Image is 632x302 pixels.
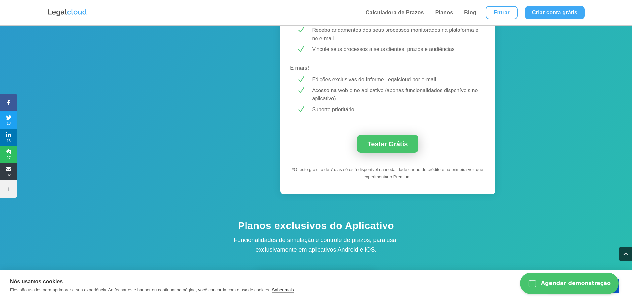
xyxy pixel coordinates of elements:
[312,105,479,114] p: Suporte prioritário
[272,287,294,293] a: Saber mais
[290,65,309,71] strong: E mais!
[47,8,87,17] img: Logo da Legalcloud
[312,26,479,43] p: Receba andamentos dos seus processos monitorados na plataforma e no e-mail
[525,6,585,19] a: Criar conta grátis
[357,135,419,153] a: Testar Grátis
[297,105,305,114] span: N
[312,86,479,103] p: Acesso na web e no aplicativo (apenas funcionalidades disponíveis no aplicativo)
[10,279,63,284] strong: Nós usamos cookies
[297,26,305,34] span: N
[486,6,518,19] a: Entrar
[217,235,416,255] p: Funcionalidades de simulação e controle de prazos, para usar exclusivamente em aplicativos Androi...
[297,75,305,84] span: N
[297,45,305,53] span: N
[292,166,484,181] p: *O teste gratuito de 7 dias só está disponível na modalidade cartão de crédito e na primeira vez ...
[312,75,479,84] p: Edições exclusivas do Informe Legalcloud por e-mail
[200,219,432,235] h4: Planos exclusivos do Aplicativo
[297,86,305,94] span: N
[10,287,270,292] p: Eles são usados para aprimorar a sua experiência. Ao fechar este banner ou continuar na página, v...
[312,45,479,54] p: Vincule seus processos a seus clientes, prazos e audiências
